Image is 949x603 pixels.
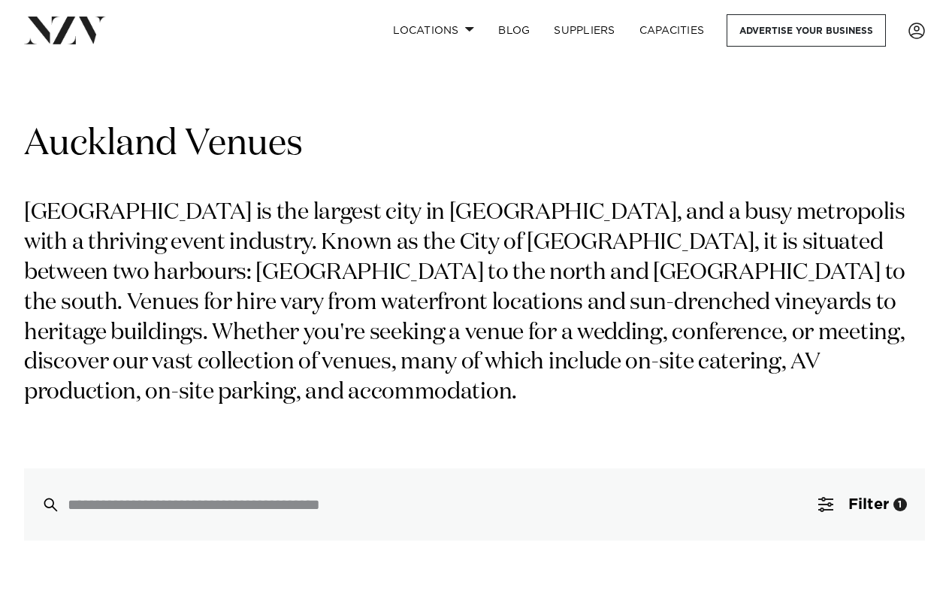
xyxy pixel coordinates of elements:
[24,17,106,44] img: nzv-logo.png
[800,468,925,541] button: Filter1
[627,14,717,47] a: Capacities
[727,14,886,47] a: Advertise your business
[486,14,542,47] a: BLOG
[24,198,925,408] p: [GEOGRAPHIC_DATA] is the largest city in [GEOGRAPHIC_DATA], and a busy metropolis with a thriving...
[893,498,907,511] div: 1
[381,14,486,47] a: Locations
[24,121,925,168] h1: Auckland Venues
[848,497,889,512] span: Filter
[542,14,627,47] a: SUPPLIERS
